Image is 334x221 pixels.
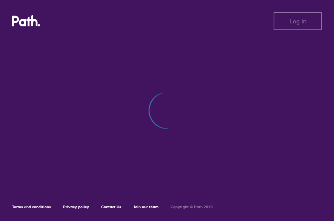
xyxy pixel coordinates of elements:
a: Contact Us [101,204,121,209]
a: Terms and conditions [12,204,51,209]
button: Log in [274,12,322,30]
a: Privacy policy [63,204,89,209]
a: Join our team [133,204,159,209]
span: Log in [289,18,306,25]
h6: Copyright © Path 2018 [171,205,213,209]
